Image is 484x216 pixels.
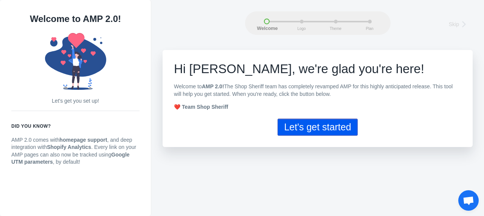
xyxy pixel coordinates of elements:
[11,136,140,166] p: AMP 2.0 comes with , and deep integration with . Every link on your AMP pages can also now be tra...
[326,27,345,31] span: Theme
[11,11,140,27] h1: Welcome to AMP 2.0!
[174,104,228,110] strong: ❤️ Team Shop Sheriff
[202,83,224,89] b: AMP 2.0!
[257,26,276,31] span: Welcome
[47,144,91,150] strong: Shopify Analytics
[458,190,479,211] div: Open chat
[292,27,311,31] span: Logo
[174,61,461,77] h1: e're glad you're here!
[59,137,107,143] strong: homepage support
[449,19,471,29] a: Skip
[449,20,459,28] span: Skip
[11,97,140,105] p: Let's get you set up!
[174,83,461,98] p: Welcome to The Shop Sheriff team has completely revamped AMP for this highly anticipated release....
[11,152,130,165] strong: Google UTM parameters
[278,119,357,136] button: Let's get started
[11,122,140,130] h6: Did you know?
[174,62,308,76] span: Hi [PERSON_NAME], w
[360,27,379,31] span: Plan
